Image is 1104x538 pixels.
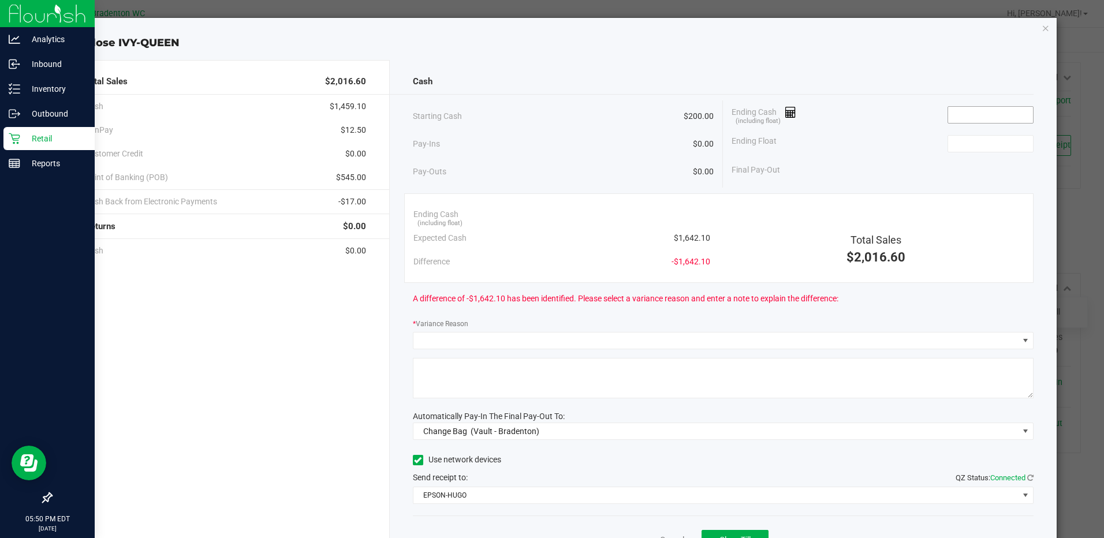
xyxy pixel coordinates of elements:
[9,108,20,119] inline-svg: Outbound
[5,524,89,533] p: [DATE]
[20,32,89,46] p: Analytics
[20,107,89,121] p: Outbound
[336,171,366,184] span: $545.00
[413,454,501,466] label: Use network devices
[85,196,217,208] span: Cash Back from Electronic Payments
[56,35,1056,51] div: Close IVY-QUEEN
[736,117,781,126] span: (including float)
[413,293,838,305] span: A difference of -$1,642.10 has been identified. Please select a variance reason and enter a note ...
[413,473,468,482] span: Send receipt to:
[9,158,20,169] inline-svg: Reports
[345,245,366,257] span: $0.00
[471,427,539,436] span: (Vault - Bradenton)
[956,473,1034,482] span: QZ Status:
[413,75,432,88] span: Cash
[413,232,467,244] span: Expected Cash
[413,208,458,221] span: Ending Cash
[5,514,89,524] p: 05:50 PM EDT
[330,100,366,113] span: $1,459.10
[413,412,565,421] span: Automatically Pay-In The Final Pay-Out To:
[672,256,710,268] span: -$1,642.10
[846,250,905,264] span: $2,016.60
[732,135,777,152] span: Ending Float
[12,446,46,480] iframe: Resource center
[85,75,128,88] span: Total Sales
[413,487,1019,503] span: EPSON-HUGO
[9,133,20,144] inline-svg: Retail
[20,82,89,96] p: Inventory
[732,106,796,124] span: Ending Cash
[684,110,714,122] span: $200.00
[20,132,89,145] p: Retail
[851,234,901,246] span: Total Sales
[413,256,450,268] span: Difference
[417,219,463,229] span: (including float)
[341,124,366,136] span: $12.50
[325,75,366,88] span: $2,016.60
[413,166,446,178] span: Pay-Outs
[413,110,462,122] span: Starting Cash
[343,220,366,233] span: $0.00
[338,196,366,208] span: -$17.00
[990,473,1025,482] span: Connected
[693,166,714,178] span: $0.00
[20,156,89,170] p: Reports
[9,83,20,95] inline-svg: Inventory
[20,57,89,71] p: Inbound
[732,164,780,176] span: Final Pay-Out
[345,148,366,160] span: $0.00
[423,427,467,436] span: Change Bag
[85,214,365,239] div: Returns
[9,58,20,70] inline-svg: Inbound
[693,138,714,150] span: $0.00
[413,138,440,150] span: Pay-Ins
[9,33,20,45] inline-svg: Analytics
[674,232,710,244] span: $1,642.10
[85,148,143,160] span: Customer Credit
[85,171,168,184] span: Point of Banking (POB)
[85,124,113,136] span: CanPay
[413,319,468,329] label: Variance Reason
